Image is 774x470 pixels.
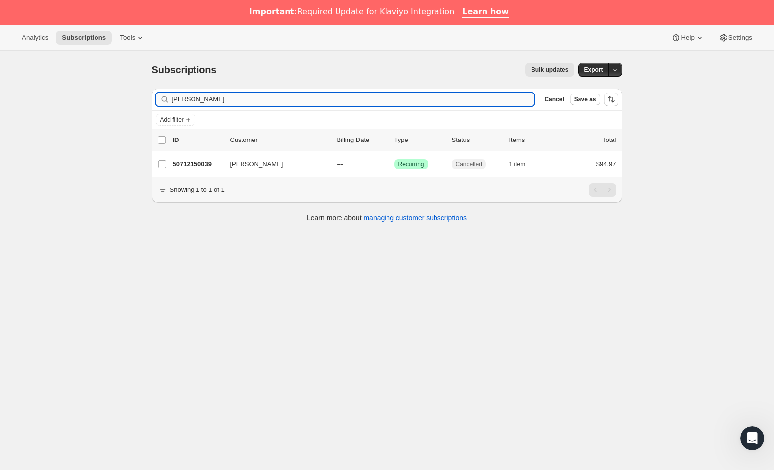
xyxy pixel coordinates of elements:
p: Status [452,135,501,145]
span: Tools [120,34,135,42]
button: Subscriptions [56,31,112,45]
span: Help [681,34,694,42]
button: [PERSON_NAME] [224,156,323,172]
span: --- [337,160,343,168]
span: 1 item [509,160,526,168]
p: Billing Date [337,135,387,145]
p: Showing 1 to 1 of 1 [170,185,225,195]
button: Save as [570,94,600,105]
button: Help [665,31,710,45]
button: Export [578,63,609,77]
input: Filter subscribers [172,93,535,106]
button: Cancel [540,94,568,105]
span: $94.97 [596,160,616,168]
span: Add filter [160,116,184,124]
a: managing customer subscriptions [363,214,467,222]
button: Sort the results [604,93,618,106]
button: Tools [114,31,151,45]
p: Total [602,135,616,145]
a: Learn how [462,7,509,18]
div: 50712150039[PERSON_NAME]---SuccessRecurringCancelled1 item$94.97 [173,157,616,171]
span: Analytics [22,34,48,42]
p: Customer [230,135,329,145]
b: Important: [249,7,297,16]
button: Analytics [16,31,54,45]
div: IDCustomerBilling DateTypeStatusItemsTotal [173,135,616,145]
nav: Pagination [589,183,616,197]
span: Subscriptions [62,34,106,42]
p: Learn more about [307,213,467,223]
div: Type [394,135,444,145]
span: Settings [728,34,752,42]
button: Bulk updates [525,63,574,77]
span: Recurring [398,160,424,168]
span: Export [584,66,603,74]
p: 50712150039 [173,159,222,169]
div: Required Update for Klaviyo Integration [249,7,454,17]
span: Cancel [544,95,564,103]
span: Cancelled [456,160,482,168]
span: Subscriptions [152,64,217,75]
span: Bulk updates [531,66,568,74]
div: Items [509,135,559,145]
button: 1 item [509,157,536,171]
iframe: Intercom live chat [740,426,764,450]
button: Settings [713,31,758,45]
button: Add filter [156,114,195,126]
span: Save as [574,95,596,103]
span: [PERSON_NAME] [230,159,283,169]
p: ID [173,135,222,145]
